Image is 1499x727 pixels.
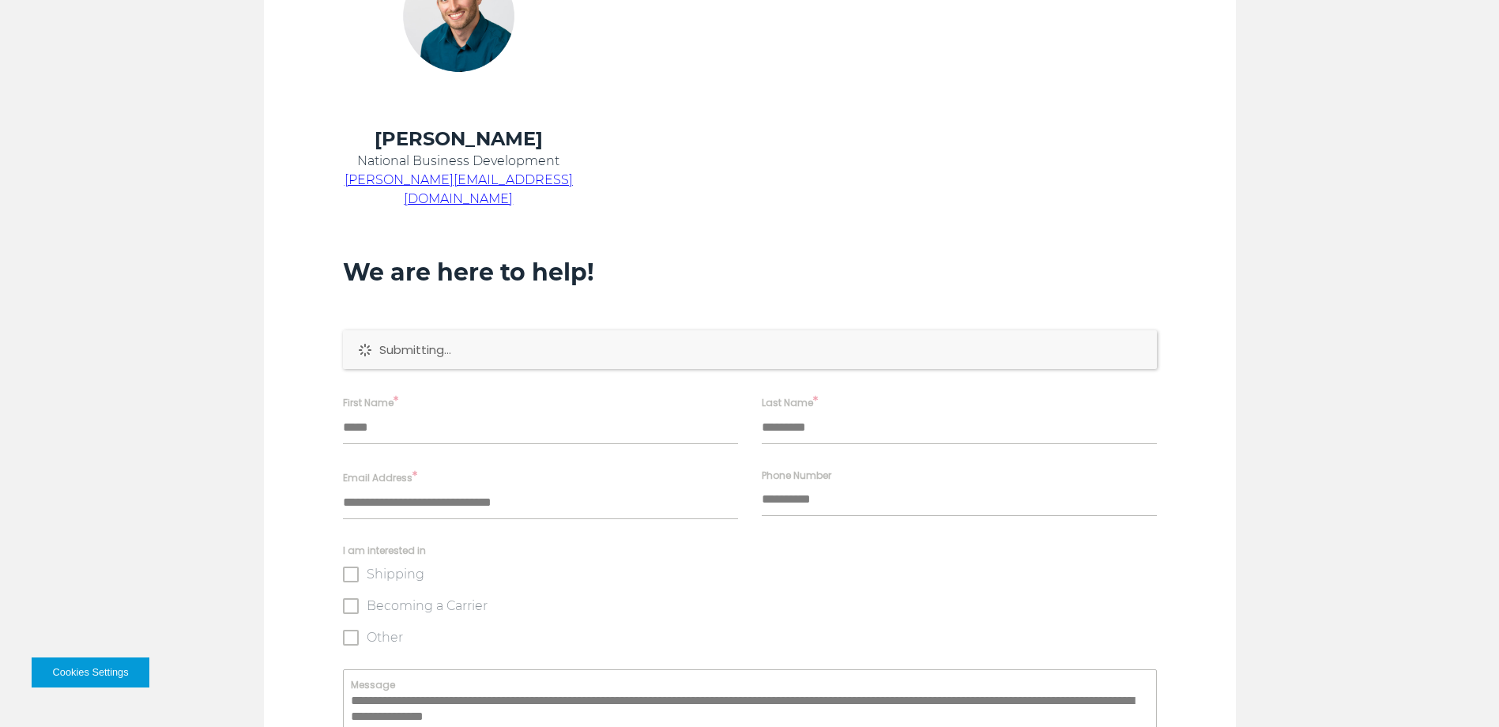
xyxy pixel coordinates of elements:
[345,172,573,206] a: [PERSON_NAME][EMAIL_ADDRESS][DOMAIN_NAME]
[343,126,574,152] h4: [PERSON_NAME]
[32,657,149,687] button: Cookies Settings
[379,342,1141,358] p: Submitting...
[343,152,574,171] p: National Business Development
[343,258,1157,288] h3: We are here to help!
